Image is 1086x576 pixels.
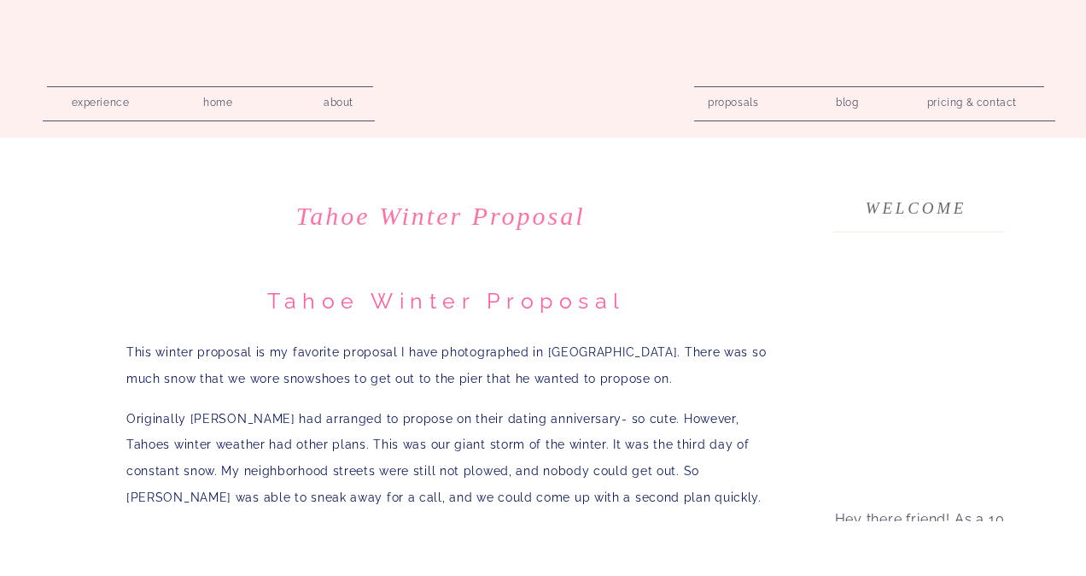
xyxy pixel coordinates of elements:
[862,194,970,212] h3: welcome
[126,406,767,511] p: Originally [PERSON_NAME] had arranged to propose on their dating anniversary- so cute. However, T...
[823,91,872,108] a: blog
[194,91,242,108] a: home
[120,201,761,227] h1: Tahoe Winter Proposal
[126,339,767,392] p: This winter proposal is my favorite proposal I have photographed in [GEOGRAPHIC_DATA]. There was ...
[920,91,1024,115] a: pricing & contact
[708,91,756,108] a: proposals
[314,91,363,108] a: about
[60,91,141,108] a: experience
[126,288,767,314] h1: Tahoe Winter Proposal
